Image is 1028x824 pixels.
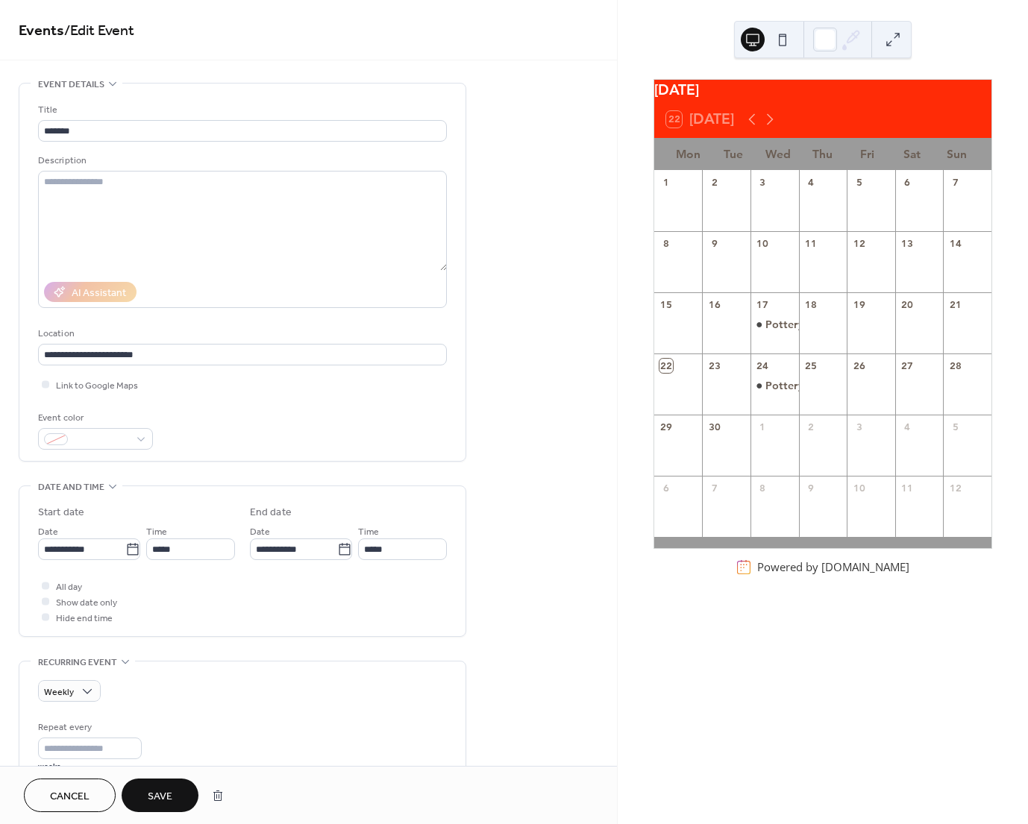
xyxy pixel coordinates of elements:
[949,175,962,189] div: 7
[852,482,865,495] div: 10
[852,236,865,250] div: 12
[659,298,673,311] div: 15
[708,482,721,495] div: 7
[19,16,64,45] a: Events
[250,524,270,540] span: Date
[900,359,914,372] div: 27
[56,595,117,611] span: Show date only
[757,560,909,575] div: Powered by
[890,138,935,170] div: Sat
[756,298,769,311] div: 17
[900,482,914,495] div: 11
[756,359,769,372] div: 24
[708,421,721,434] div: 30
[900,236,914,250] div: 13
[122,779,198,812] button: Save
[659,482,673,495] div: 6
[38,524,58,540] span: Date
[804,236,818,250] div: 11
[765,378,803,393] div: Pottery
[900,175,914,189] div: 6
[804,482,818,495] div: 9
[38,479,104,495] span: Date and time
[654,80,991,101] div: [DATE]
[750,317,799,332] div: Pottery
[804,298,818,311] div: 18
[852,421,865,434] div: 3
[56,579,82,595] span: All day
[949,421,962,434] div: 5
[38,505,84,520] div: Start date
[659,359,673,372] div: 22
[756,421,769,434] div: 1
[900,298,914,311] div: 20
[659,175,673,189] div: 1
[38,762,142,773] div: weeks
[949,236,962,250] div: 14
[708,175,721,189] div: 2
[56,611,113,626] span: Hide end time
[708,359,721,372] div: 23
[804,421,818,434] div: 2
[821,560,909,575] a: [DOMAIN_NAME]
[38,102,444,118] div: Title
[44,684,74,701] span: Weekly
[750,378,799,393] div: Pottery
[708,298,721,311] div: 16
[708,236,721,250] div: 9
[765,317,803,332] div: Pottery
[900,421,914,434] div: 4
[148,789,172,805] span: Save
[949,298,962,311] div: 21
[756,175,769,189] div: 3
[804,359,818,372] div: 25
[804,175,818,189] div: 4
[949,482,962,495] div: 12
[852,175,865,189] div: 5
[800,138,845,170] div: Thu
[24,779,116,812] button: Cancel
[38,326,444,342] div: Location
[358,524,379,540] span: Time
[852,359,865,372] div: 26
[38,655,117,670] span: Recurring event
[935,138,980,170] div: Sun
[38,77,104,92] span: Event details
[659,236,673,250] div: 8
[711,138,756,170] div: Tue
[250,505,292,520] div: End date
[852,298,865,311] div: 19
[845,138,890,170] div: Fri
[38,153,444,169] div: Description
[756,482,769,495] div: 8
[56,378,138,394] span: Link to Google Maps
[50,789,90,805] span: Cancel
[38,410,150,426] div: Event color
[949,359,962,372] div: 28
[659,421,673,434] div: 29
[38,720,139,735] div: Repeat every
[756,236,769,250] div: 10
[756,138,800,170] div: Wed
[666,138,711,170] div: Mon
[64,16,134,45] span: / Edit Event
[146,524,167,540] span: Time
